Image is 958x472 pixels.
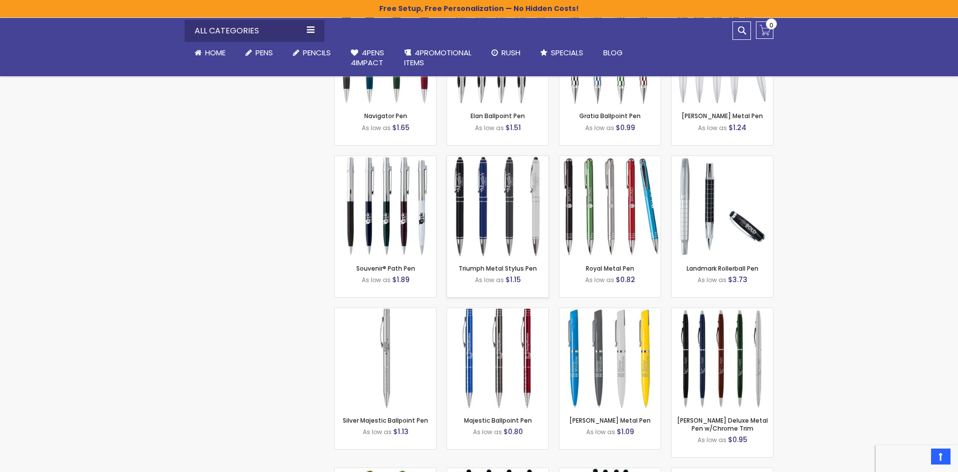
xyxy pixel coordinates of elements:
img: Royal Metal Pen [559,156,661,257]
a: [PERSON_NAME] Metal Pen [682,112,763,120]
span: $1.15 [505,275,521,285]
a: Pencils [283,42,341,64]
img: Triumph Metal Stylus Pen [447,156,548,257]
span: Pens [255,47,273,58]
span: Pencils [303,47,331,58]
span: $0.99 [616,123,635,133]
span: As low as [363,428,392,436]
span: As low as [362,124,391,132]
span: Home [205,47,226,58]
img: Souvenir® Path Pen [335,156,436,257]
span: 4Pens 4impact [351,47,384,68]
span: $1.24 [728,123,746,133]
a: Majestic Ballpoint Pen [464,416,532,425]
a: 4Pens4impact [341,42,394,74]
a: Landmark Rollerball Pen [672,156,773,164]
iframe: Google Customer Reviews [876,445,958,472]
a: Blog [593,42,633,64]
a: 0 [756,21,773,39]
span: Specials [551,47,583,58]
span: 4PROMOTIONAL ITEMS [404,47,472,68]
a: Cooper Deluxe Metal Pen w/Chrome Trim [672,308,773,316]
span: As low as [585,276,614,284]
a: Triumph Metal Stylus Pen [447,156,548,164]
a: Royal Metal Pen [559,156,661,164]
span: As low as [473,428,502,436]
a: [PERSON_NAME] Deluxe Metal Pen w/Chrome Trim [677,416,768,433]
a: Souvenir® Path Pen [335,156,436,164]
span: $1.51 [505,123,521,133]
span: As low as [698,436,726,444]
span: $1.89 [392,275,410,285]
span: $1.09 [617,427,634,437]
img: Majestic Ballpoint Pen [447,308,548,409]
a: Silver Majestic Ballpoint Pen [343,416,428,425]
a: Royal Metal Pen [586,264,634,273]
a: Home [185,42,236,64]
span: As low as [698,276,726,284]
span: As low as [475,276,504,284]
span: $3.73 [728,275,747,285]
a: Souvenir® Path Pen [356,264,415,273]
a: [PERSON_NAME] Metal Pen [569,416,651,425]
img: Silver Majestic Ballpoint Pen [335,308,436,409]
a: Silver Majestic Ballpoint Pen [335,308,436,316]
span: $0.95 [728,435,747,445]
img: Landmark Rollerball Pen [672,156,773,257]
span: $1.13 [393,427,409,437]
span: $0.80 [503,427,523,437]
a: Rush [481,42,530,64]
img: Cooper Deluxe Metal Pen w/Chrome Trim [672,308,773,409]
a: Elan Ballpoint Pen [471,112,525,120]
span: As low as [698,124,727,132]
span: 0 [769,20,773,30]
a: Navigator Pen [364,112,407,120]
a: 4PROMOTIONALITEMS [394,42,481,74]
span: As low as [586,428,615,436]
a: Majestic Ballpoint Pen [447,308,548,316]
span: $1.65 [392,123,410,133]
span: As low as [585,124,614,132]
span: As low as [362,276,391,284]
a: Triumph Metal Stylus Pen [459,264,537,273]
a: Gratia Ballpoint Pen [579,112,641,120]
a: Pens [236,42,283,64]
span: $0.82 [616,275,635,285]
a: Landmark Rollerball Pen [687,264,758,273]
a: Specials [530,42,593,64]
img: Bingham Metal Pen [559,308,661,409]
a: Bingham Metal Pen [559,308,661,316]
span: Rush [501,47,520,58]
span: As low as [475,124,504,132]
div: All Categories [185,20,324,42]
span: Blog [603,47,623,58]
